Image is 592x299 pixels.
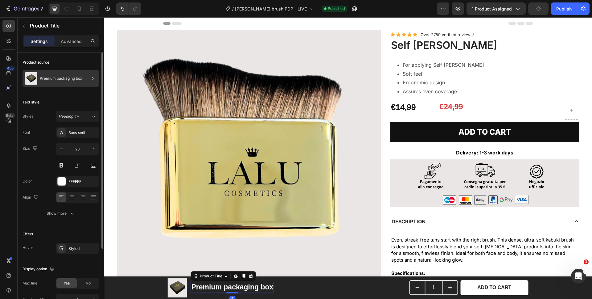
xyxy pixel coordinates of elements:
[556,6,572,12] div: Publish
[47,210,75,217] div: Show more
[23,208,99,219] button: Show more
[23,245,33,251] div: Hover
[64,280,70,286] span: Yes
[317,15,370,20] p: Over 2759 verified reviews!
[328,6,345,11] span: Published
[59,114,79,119] span: Heading 4*
[125,279,131,284] div: 4
[287,220,470,246] span: Even, streak-free tans start with the right brush. This dense, ultra-soft kabuki brush is designe...
[299,61,475,70] li: Ergonomic design
[23,114,33,119] div: Styles
[25,72,37,85] img: product feature img
[232,6,234,12] span: /
[286,142,475,189] img: gempages_570467957239513984-383ce39c-1b76-4629-941b-54c575e1fd36.png
[286,105,475,125] button: ADD TO CART
[339,263,353,277] button: increment
[40,76,82,81] p: Premium packaging box
[86,280,91,286] span: No
[56,111,99,122] button: Heading 4*
[2,2,46,15] button: 7
[23,193,40,202] div: Align
[5,113,15,118] div: Beta
[288,201,322,207] strong: DESCRIPTION
[23,265,56,273] div: Display option
[299,52,475,61] li: Soft feel
[23,99,39,105] div: Text style
[68,130,97,136] div: Sans-serif
[23,145,39,153] div: Size
[571,269,586,284] iframe: Intercom live chat
[116,2,141,15] div: Undo/Redo
[104,17,592,299] iframe: Design area
[356,263,425,278] button: ADD TO CART
[23,280,37,286] div: Max line
[335,84,458,95] div: €24,99
[472,6,512,12] span: 1 product assigned
[40,5,43,12] p: 7
[23,231,33,237] div: Effect
[23,179,32,184] div: Color
[31,38,48,44] p: Settings
[286,84,332,96] div: €14,99
[467,2,526,15] button: 1 product assigned
[30,22,97,29] p: Product Title
[287,253,321,259] strong: Specifications:
[286,21,475,35] h1: Self [PERSON_NAME]
[373,267,407,274] div: ADD TO CART
[68,179,97,184] div: FFFFFF
[23,60,49,65] div: Product source
[61,38,82,44] p: Advanced
[68,246,97,251] div: Styled
[355,111,407,119] div: ADD TO CART
[551,2,577,15] button: Publish
[23,130,30,135] div: Font
[299,70,475,79] li: Assures even coverage
[299,43,475,52] li: For applying Self [PERSON_NAME]
[306,263,321,277] button: decrement
[321,263,339,277] input: quantity
[235,6,307,12] span: [PERSON_NAME] brush PDP - LIVE
[6,66,15,71] div: 450
[352,132,409,138] strong: Delivery: 1-3 work days
[584,259,589,264] span: 1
